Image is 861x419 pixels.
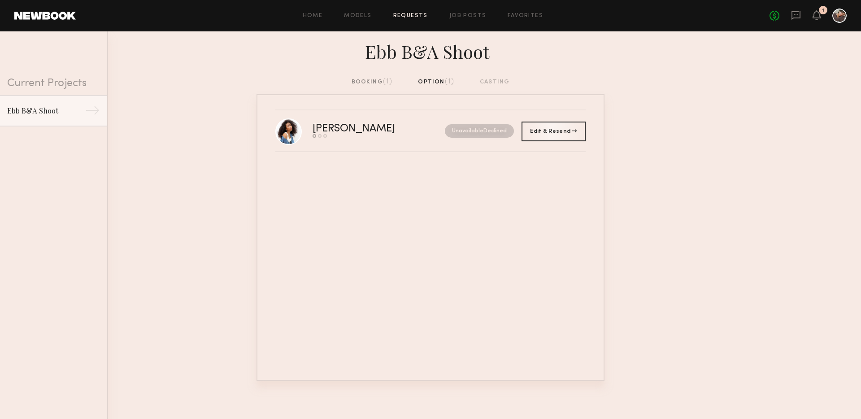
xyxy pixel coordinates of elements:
[822,8,824,13] div: 1
[530,129,577,134] span: Edit & Resend
[508,13,543,19] a: Favorites
[275,110,586,152] a: [PERSON_NAME]UnavailableDeclined
[352,77,393,87] div: booking
[303,13,323,19] a: Home
[7,105,85,116] div: Ebb B&A Shoot
[313,124,420,134] div: [PERSON_NAME]
[257,39,604,63] div: Ebb B&A Shoot
[393,13,428,19] a: Requests
[344,13,371,19] a: Models
[383,78,393,85] span: (1)
[449,13,487,19] a: Job Posts
[85,103,100,121] div: →
[445,124,514,138] nb-request-status: Unavailable Declined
